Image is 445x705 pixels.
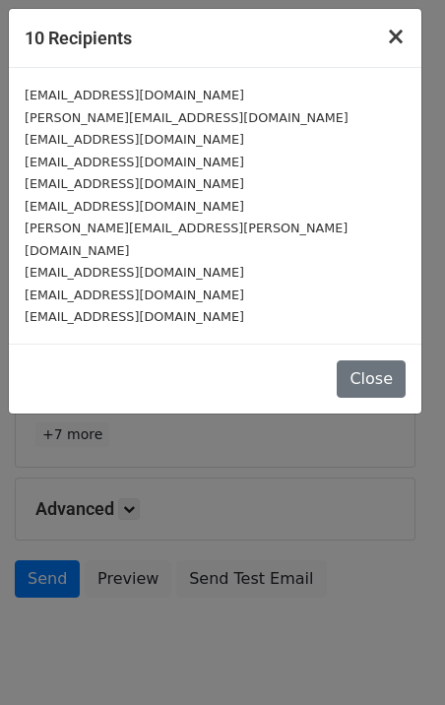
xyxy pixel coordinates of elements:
button: Close [337,360,406,398]
small: [PERSON_NAME][EMAIL_ADDRESS][DOMAIN_NAME] [25,110,349,125]
small: [EMAIL_ADDRESS][DOMAIN_NAME] [25,88,244,102]
iframe: Chat Widget [347,610,445,705]
small: [EMAIL_ADDRESS][DOMAIN_NAME] [25,132,244,147]
small: [PERSON_NAME][EMAIL_ADDRESS][PERSON_NAME][DOMAIN_NAME] [25,221,348,258]
span: × [386,23,406,50]
button: Close [370,9,421,64]
h5: 10 Recipients [25,25,132,51]
small: [EMAIL_ADDRESS][DOMAIN_NAME] [25,309,244,324]
small: [EMAIL_ADDRESS][DOMAIN_NAME] [25,199,244,214]
small: [EMAIL_ADDRESS][DOMAIN_NAME] [25,288,244,302]
small: [EMAIL_ADDRESS][DOMAIN_NAME] [25,265,244,280]
small: [EMAIL_ADDRESS][DOMAIN_NAME] [25,176,244,191]
small: [EMAIL_ADDRESS][DOMAIN_NAME] [25,155,244,169]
